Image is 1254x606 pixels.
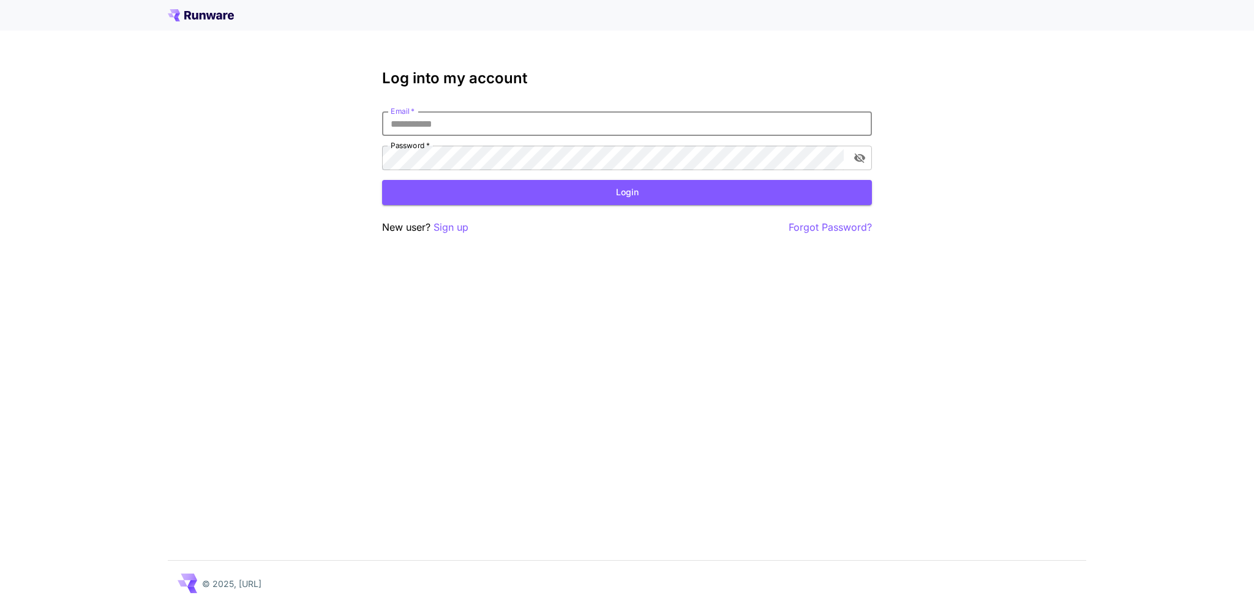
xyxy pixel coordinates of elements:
[789,220,872,235] button: Forgot Password?
[382,220,468,235] p: New user?
[391,140,430,151] label: Password
[382,180,872,205] button: Login
[382,70,872,87] h3: Log into my account
[434,220,468,235] button: Sign up
[202,577,261,590] p: © 2025, [URL]
[849,147,871,169] button: toggle password visibility
[391,106,415,116] label: Email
